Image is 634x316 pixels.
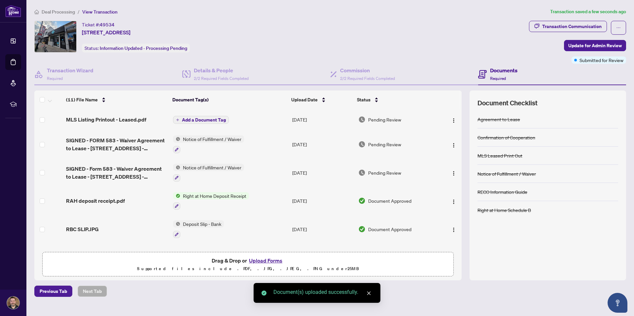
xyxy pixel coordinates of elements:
[564,40,626,51] button: Update for Admin Review
[173,192,249,210] button: Status IconRight at Home Deposit Receipt
[173,192,180,199] img: Status Icon
[82,44,190,53] div: Status:
[358,116,366,123] img: Document Status
[290,215,356,243] td: [DATE]
[176,118,179,122] span: plus
[358,141,366,148] img: Document Status
[365,290,372,297] a: Close
[247,256,284,265] button: Upload Forms
[63,90,170,109] th: (11) File Name
[358,169,366,176] img: Document Status
[568,40,622,51] span: Update for Admin Review
[262,291,266,296] span: check-circle
[78,286,107,297] button: Next Tab
[173,164,180,171] img: Status Icon
[477,170,536,177] div: Notice of Fulfillment / Waiver
[448,139,459,150] button: Logo
[291,96,318,103] span: Upload Date
[5,5,21,17] img: logo
[490,66,517,74] h4: Documents
[194,66,249,74] h4: Details & People
[368,116,401,123] span: Pending Review
[542,21,602,32] div: Transaction Communication
[173,135,244,153] button: Status IconNotice of Fulfillment / Waiver
[357,96,370,103] span: Status
[82,9,118,15] span: View Transaction
[290,187,356,215] td: [DATE]
[368,197,411,204] span: Document Approved
[477,98,538,108] span: Document Checklist
[608,293,627,313] button: Open asap
[173,116,229,124] button: Add a Document Tag
[40,286,67,297] span: Previous Tab
[34,286,72,297] button: Previous Tab
[354,90,437,109] th: Status
[550,8,626,16] article: Transaction saved a few seconds ago
[47,265,449,273] p: Supported files include .PDF, .JPG, .JPEG, .PNG under 25 MB
[448,224,459,234] button: Logo
[182,118,226,122] span: Add a Document Tag
[66,96,98,103] span: (11) File Name
[42,9,75,15] span: Deal Processing
[47,76,63,81] span: Required
[477,188,527,195] div: RECO Information Guide
[290,109,356,130] td: [DATE]
[47,66,93,74] h4: Transaction Wizard
[358,197,366,204] img: Document Status
[529,21,607,32] button: Transaction Communication
[273,288,372,296] div: Document(s) uploaded successfully.
[66,225,99,233] span: RBC SLIP.JPG
[289,90,354,109] th: Upload Date
[290,158,356,187] td: [DATE]
[82,21,115,28] div: Ticket #:
[82,28,130,36] span: [STREET_ADDRESS]
[368,169,401,176] span: Pending Review
[448,195,459,206] button: Logo
[78,8,80,16] li: /
[451,143,456,148] img: Logo
[290,243,356,272] td: [DATE]
[35,21,76,52] img: IMG-E12249391_1.jpg
[580,56,623,64] span: Submitted for Review
[358,226,366,233] img: Document Status
[100,45,187,51] span: Information Updated - Processing Pending
[170,90,289,109] th: Document Tag(s)
[173,164,244,182] button: Status IconNotice of Fulfillment / Waiver
[451,171,456,176] img: Logo
[340,76,395,81] span: 2/2 Required Fields Completed
[173,220,224,238] button: Status IconDeposit Slip - Bank
[194,76,249,81] span: 2/2 Required Fields Completed
[66,165,167,181] span: SIGNED - Form 583 - Waiver Agreement to Lease - [STREET_ADDRESS] - [DATE].pdf
[451,227,456,232] img: Logo
[180,192,249,199] span: Right at Home Deposit Receipt
[66,197,125,205] span: RAH deposit receipt.pdf
[477,116,520,123] div: Agreement to Lease
[477,134,535,141] div: Confirmation of Cooperation
[66,116,146,123] span: MLS Listing Printout - Leased.pdf
[490,76,506,81] span: Required
[173,220,180,228] img: Status Icon
[368,141,401,148] span: Pending Review
[616,25,621,30] span: ellipsis
[7,297,19,309] img: Profile Icon
[100,22,115,28] span: 49534
[180,220,224,228] span: Deposit Slip - Bank
[180,164,244,171] span: Notice of Fulfillment / Waiver
[66,136,167,152] span: SIGNED - FORM 583 - Waiver Agreement to Lease - [STREET_ADDRESS] - [DATE].pdf
[290,130,356,158] td: [DATE]
[477,206,531,214] div: Right at Home Schedule B
[367,291,371,296] span: close
[368,226,411,233] span: Document Approved
[212,256,284,265] span: Drag & Drop or
[451,199,456,204] img: Logo
[180,135,244,143] span: Notice of Fulfillment / Waiver
[43,252,453,277] span: Drag & Drop orUpload FormsSupported files include .PDF, .JPG, .JPEG, .PNG under25MB
[477,152,522,159] div: MLS Leased Print Out
[448,167,459,178] button: Logo
[173,135,180,143] img: Status Icon
[448,114,459,125] button: Logo
[340,66,395,74] h4: Commission
[34,10,39,14] span: home
[451,118,456,123] img: Logo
